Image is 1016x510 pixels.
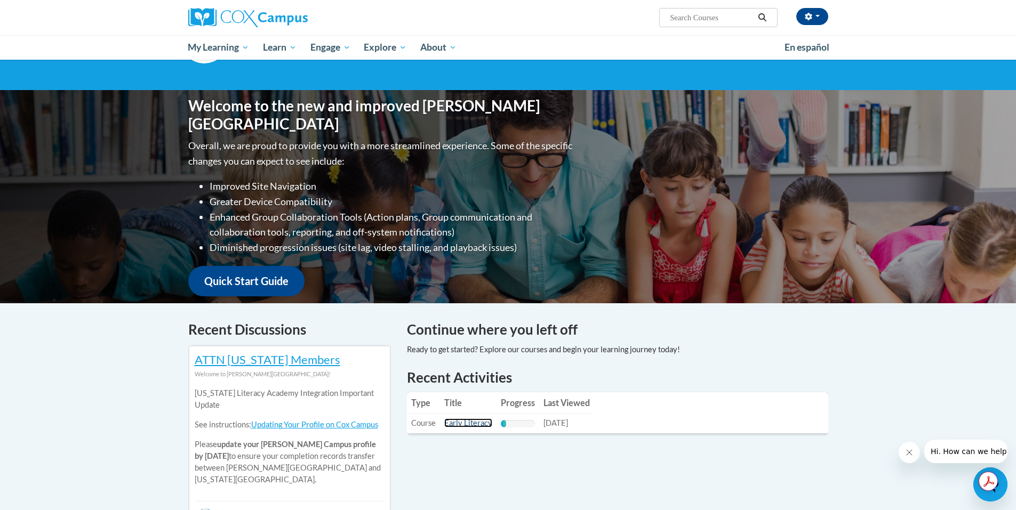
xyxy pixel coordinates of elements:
[899,442,920,463] iframe: Close message
[303,35,357,60] a: Engage
[195,419,385,431] p: See instructions:
[364,41,406,54] span: Explore
[188,266,305,296] a: Quick Start Guide
[669,11,754,24] input: Search Courses
[195,368,385,380] div: Welcome to [PERSON_NAME][GEOGRAPHIC_DATA]!
[210,194,575,209] li: Greater Device Compatibility
[543,418,568,427] span: [DATE]
[195,387,385,411] p: [US_STATE] Literacy Academy Integration Important Update
[413,35,463,60] a: About
[785,42,829,53] span: En español
[188,319,391,340] h4: Recent Discussions
[263,41,297,54] span: Learn
[501,420,507,427] div: Progress, %
[256,35,303,60] a: Learn
[172,35,844,60] div: Main menu
[444,418,492,427] a: Early Literacy
[973,467,1007,501] iframe: Button to launch messaging window
[754,11,770,24] button: Search
[181,35,257,60] a: My Learning
[195,380,385,493] div: Please to ensure your completion records transfer between [PERSON_NAME][GEOGRAPHIC_DATA] and [US_...
[440,392,497,414] th: Title
[924,440,1007,463] iframe: Message from company
[195,440,376,460] b: update your [PERSON_NAME] Campus profile by [DATE]
[420,41,457,54] span: About
[188,138,575,169] p: Overall, we are proud to provide you with a more streamlined experience. Some of the specific cha...
[357,35,413,60] a: Explore
[539,392,594,414] th: Last Viewed
[188,41,249,54] span: My Learning
[778,36,836,59] a: En español
[407,319,828,340] h4: Continue where you left off
[188,8,308,27] img: Cox Campus
[210,179,575,194] li: Improved Site Navigation
[195,352,340,367] a: ATTN [US_STATE] Members
[6,7,86,16] span: Hi. How can we help?
[210,209,575,240] li: Enhanced Group Collaboration Tools (Action plans, Group communication and collaboration tools, re...
[251,420,378,429] a: Updating Your Profile on Cox Campus
[411,418,436,427] span: Course
[188,8,391,27] a: Cox Campus
[407,368,828,387] h1: Recent Activities
[497,392,539,414] th: Progress
[407,392,440,414] th: Type
[796,8,828,25] button: Account Settings
[210,240,575,255] li: Diminished progression issues (site lag, video stalling, and playback issues)
[310,41,350,54] span: Engage
[188,97,575,133] h1: Welcome to the new and improved [PERSON_NAME][GEOGRAPHIC_DATA]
